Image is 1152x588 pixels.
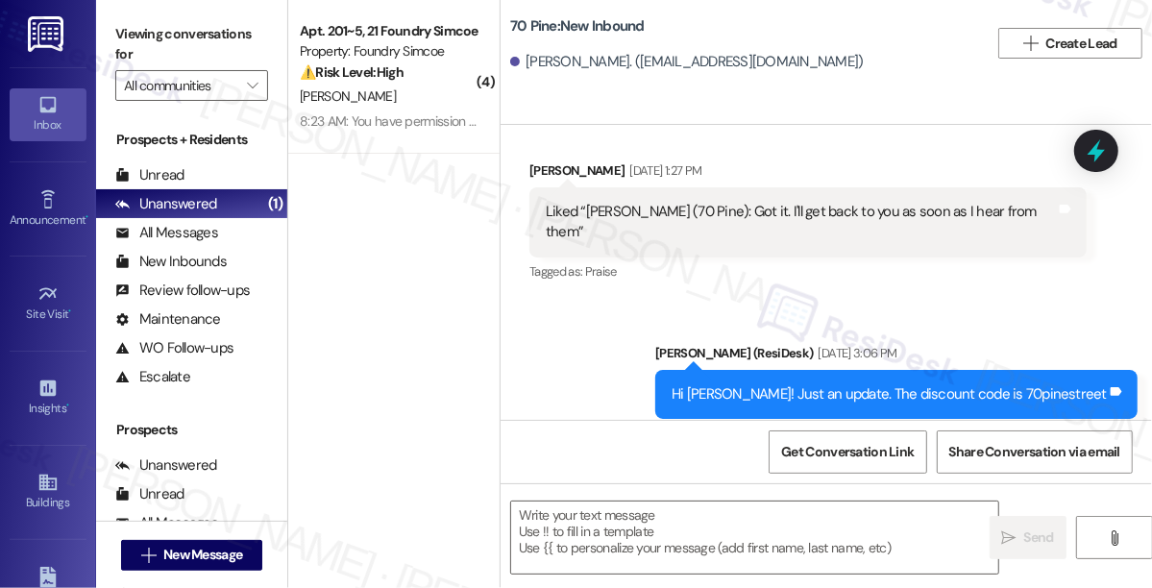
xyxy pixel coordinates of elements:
[1023,36,1038,51] i: 
[124,70,237,101] input: All communities
[949,442,1120,462] span: Share Conversation via email
[115,455,217,476] div: Unanswered
[625,160,702,181] div: [DATE] 1:27 PM
[510,16,645,37] b: 70 Pine: New Inbound
[115,513,218,533] div: All Messages
[115,165,184,185] div: Unread
[1107,530,1121,546] i: 
[115,19,268,70] label: Viewing conversations for
[769,430,926,474] button: Get Conversation Link
[546,202,1056,243] div: Liked “[PERSON_NAME] (70 Pine): Got it. I'll get back to you as soon as I hear from them”
[115,338,233,358] div: WO Follow-ups
[96,420,287,440] div: Prospects
[990,516,1066,559] button: Send
[300,41,478,61] div: Property: Foundry Simcoe
[69,305,72,318] span: •
[510,52,864,72] div: [PERSON_NAME]. ([EMAIL_ADDRESS][DOMAIN_NAME])
[585,263,617,280] span: Praise
[998,28,1142,59] button: Create Lead
[66,399,69,412] span: •
[672,384,1107,404] div: Hi [PERSON_NAME]! Just an update. The discount code is 70pinestreet
[655,343,1138,370] div: [PERSON_NAME] (ResiDesk)
[300,63,404,81] strong: ⚠️ Risk Level: High
[163,545,242,565] span: New Message
[115,194,217,214] div: Unanswered
[937,430,1133,474] button: Share Conversation via email
[115,223,218,243] div: All Messages
[247,78,257,93] i: 
[115,252,227,272] div: New Inbounds
[529,257,1087,285] div: Tagged as:
[10,466,86,518] a: Buildings
[814,343,897,363] div: [DATE] 3:06 PM
[141,548,156,563] i: 
[1024,527,1054,548] span: Send
[115,484,184,504] div: Unread
[115,309,221,330] div: Maintenance
[300,21,478,41] div: Apt. 201~5, 21 Foundry Simcoe
[300,87,396,105] span: [PERSON_NAME]
[1001,530,1016,546] i: 
[115,281,250,301] div: Review follow-ups
[1046,34,1117,54] span: Create Lead
[86,210,88,224] span: •
[10,372,86,424] a: Insights •
[263,189,287,219] div: (1)
[121,540,263,571] button: New Message
[115,367,190,387] div: Escalate
[96,130,287,150] div: Prospects + Residents
[781,442,914,462] span: Get Conversation Link
[10,88,86,140] a: Inbox
[529,160,1087,187] div: [PERSON_NAME]
[28,16,67,52] img: ResiDesk Logo
[10,278,86,330] a: Site Visit •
